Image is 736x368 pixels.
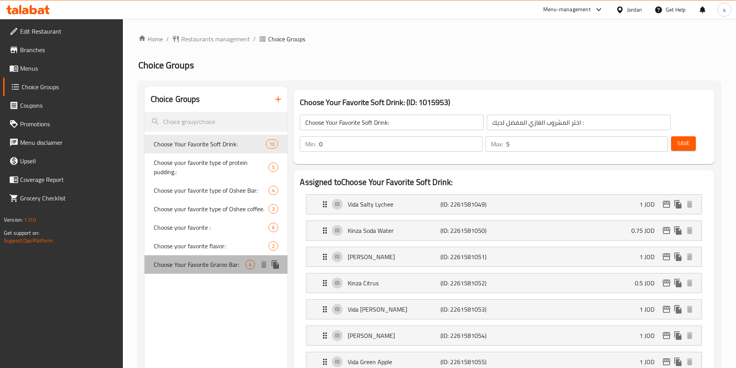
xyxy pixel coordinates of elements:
[300,270,708,296] li: Expand
[269,223,278,232] div: Choices
[677,139,690,148] span: Save
[723,5,726,14] span: a
[306,221,702,240] div: Expand
[300,96,708,109] h3: Choose Your Favorite Soft Drink: (ID: 1015953)
[627,5,642,14] div: Jordan
[144,135,288,153] div: Choose Your Favorite Soft Drink:10
[4,236,53,246] a: Support.OpsPlatform
[684,356,695,368] button: delete
[348,226,440,235] p: Kinza Soda Water
[144,153,288,181] div: Choose your favorite type of protein pudding.:5
[154,241,269,251] span: Choose your favorite flavor:
[684,304,695,315] button: delete
[269,224,278,231] span: 6
[3,22,123,41] a: Edit Restaurant
[20,156,117,166] span: Upsell
[144,255,288,274] div: Choose Your Favorite Granio Bar:4deleteduplicate
[672,356,684,368] button: duplicate
[306,273,702,293] div: Expand
[154,204,269,214] span: Choose your favorite type of Oshee coffee.
[672,225,684,236] button: duplicate
[635,278,661,288] p: 0.5 JOD
[639,331,661,340] p: 1 JOD
[661,304,672,315] button: edit
[672,277,684,289] button: duplicate
[300,322,708,349] li: Expand
[631,226,661,235] p: 0.75 JOD
[440,226,502,235] p: (ID: 2261581050)
[3,78,123,96] a: Choice Groups
[306,300,702,319] div: Expand
[348,305,440,314] p: Vida [PERSON_NAME]
[306,247,702,266] div: Expand
[20,175,117,184] span: Coverage Report
[20,193,117,203] span: Grocery Checklist
[639,305,661,314] p: 1 JOD
[154,260,246,269] span: Choose Your Favorite Granio Bar:
[20,138,117,147] span: Menu disclaimer
[138,34,163,44] a: Home
[671,136,696,151] button: Save
[440,278,502,288] p: (ID: 2261581052)
[300,217,708,244] li: Expand
[4,215,23,225] span: Version:
[639,252,661,261] p: 1 JOD
[300,244,708,270] li: Expand
[24,215,36,225] span: 1.0.0
[639,200,661,209] p: 1 JOD
[172,34,250,44] a: Restaurants management
[4,228,39,238] span: Get support on:
[348,200,440,209] p: Vida Salty Lychee
[181,34,250,44] span: Restaurants management
[300,296,708,322] li: Expand
[684,198,695,210] button: delete
[440,252,502,261] p: (ID: 2261581051)
[3,189,123,207] a: Grocery Checklist
[661,225,672,236] button: edit
[672,251,684,263] button: duplicate
[3,170,123,189] a: Coverage Report
[348,331,440,340] p: [PERSON_NAME]
[246,261,255,268] span: 4
[138,56,194,74] span: Choice Groups
[144,237,288,255] div: Choose your favorite flavor:2
[661,330,672,341] button: edit
[151,93,200,105] h2: Choice Groups
[269,241,278,251] div: Choices
[253,34,256,44] li: /
[22,82,117,92] span: Choice Groups
[300,191,708,217] li: Expand
[144,181,288,200] div: Choose your favorite type of Oshee Bar:4
[348,278,440,288] p: Kinza Citrus
[672,330,684,341] button: duplicate
[306,326,702,345] div: Expand
[269,204,278,214] div: Choices
[269,164,278,171] span: 5
[258,259,270,270] button: delete
[144,218,288,237] div: Choose your favorite :6
[348,252,440,261] p: [PERSON_NAME]
[20,27,117,36] span: Edit Restaurant
[245,260,255,269] div: Choices
[269,243,278,250] span: 2
[154,186,269,195] span: Choose your favorite type of Oshee Bar:
[684,330,695,341] button: delete
[269,163,278,172] div: Choices
[166,34,169,44] li: /
[20,119,117,129] span: Promotions
[3,59,123,78] a: Menus
[639,357,661,366] p: 1 JOD
[440,305,502,314] p: (ID: 2261581053)
[154,158,269,176] span: Choose your favorite type of protein pudding.:
[270,259,281,270] button: duplicate
[300,176,708,188] h2: Assigned to Choose Your Favorite Soft Drink:
[661,277,672,289] button: edit
[20,45,117,54] span: Branches
[684,277,695,289] button: delete
[144,200,288,218] div: Choose your favorite type of Oshee coffee.3
[440,200,502,209] p: (ID: 2261581049)
[138,34,721,44] nav: breadcrumb
[305,139,316,149] p: Min:
[269,186,278,195] div: Choices
[268,34,305,44] span: Choice Groups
